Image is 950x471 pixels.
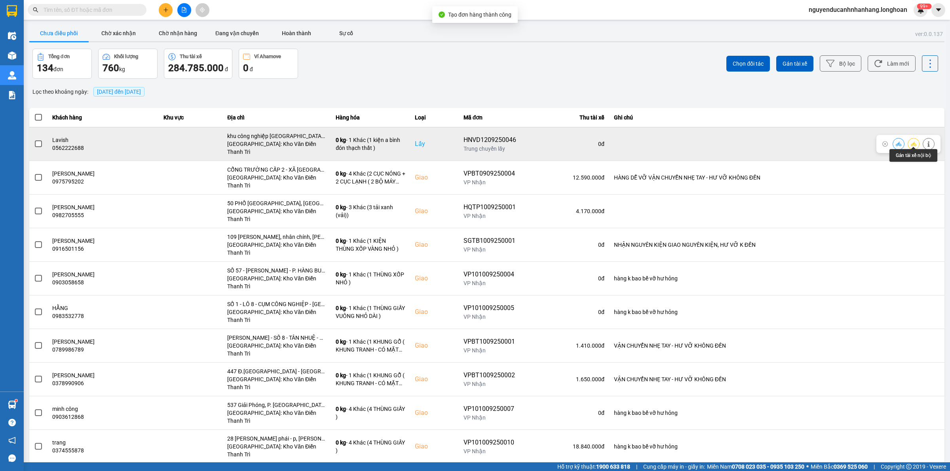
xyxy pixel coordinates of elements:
[98,49,158,79] button: Khối lượng760kg
[227,207,326,223] div: [GEOGRAPHIC_DATA]: Kho Văn Điển Thanh Trì
[917,4,931,9] sup: 334
[336,170,346,177] span: 0 kg
[526,113,604,122] div: Thu tài xế
[177,3,191,17] button: file-add
[180,54,202,59] div: Thu tài xế
[415,274,454,283] div: Giao
[464,270,516,279] div: VP101009250004
[614,174,940,182] div: HÀNG DỄ VỠ VẬN CHUYỂN NHẸ TAY - HƯ VỠ KHÔNG ĐỀN
[52,245,154,253] div: 0916501156
[917,6,924,13] img: icon-new-feature
[336,271,346,278] span: 0 kg
[643,462,705,471] span: Cung cấp máy in - giấy in:
[526,342,604,350] div: 1.410.000 đ
[336,137,346,143] span: 0 kg
[8,71,16,79] img: warehouse-icon
[834,463,868,470] strong: 0369 525 060
[89,25,148,41] button: Chờ xác nhận
[227,140,326,156] div: [GEOGRAPHIC_DATA]: Kho Văn Điển Thanh Trì
[614,308,940,316] div: hàng k bao bể vỡ hư hỏng
[336,305,346,311] span: 0 kg
[459,108,521,127] th: Mã đơn
[114,54,138,59] div: Khối lượng
[464,447,516,455] div: VP Nhận
[336,406,346,412] span: 0 kg
[159,3,173,17] button: plus
[243,62,249,74] span: 0
[707,462,804,471] span: Miền Nam
[336,372,346,378] span: 0 kg
[336,204,346,210] span: 0 kg
[614,342,940,350] div: VẬN CHUYỂN NHẸ TAY - HƯ VỠ KHÔNG ĐỀN
[8,91,16,99] img: solution-icon
[820,55,861,72] button: Bộ lọc
[889,149,937,162] div: Gán tài xế nội bộ
[811,462,868,471] span: Miền Bắc
[227,409,326,425] div: [GEOGRAPHIC_DATA]: Kho Văn Điển Thanh Trì
[336,371,405,387] div: - 1 Khác (1 KHUNG GỖ ( KHUNG TRANH - CÓ MẶT KÍNH ))
[935,6,942,13] span: caret-down
[464,371,516,380] div: VPBT1009250002
[227,174,326,189] div: [GEOGRAPHIC_DATA]: Kho Văn Điển Thanh Trì
[464,212,516,220] div: VP Nhận
[464,169,516,178] div: VPBT0909250004
[783,60,807,68] span: Gán tài xế
[636,462,637,471] span: |
[52,371,154,379] div: [PERSON_NAME]
[336,170,405,185] div: - 4 Khác (2 CỤC NÓNG + 2 CỤC LẠNH ( 2 BỘ MÁY LẠNH ) )
[32,87,88,96] span: Lọc theo khoảng ngày :
[47,108,159,127] th: Khách hàng
[227,199,326,207] div: 50 PHỐ [GEOGRAPHIC_DATA], [GEOGRAPHIC_DATA], [GEOGRAPHIC_DATA]
[415,341,454,350] div: Giao
[163,7,169,13] span: plus
[776,56,813,72] button: Gán tài xế
[464,246,516,253] div: VP Nhận
[415,307,454,317] div: Giao
[526,409,604,417] div: 0 đ
[464,178,516,186] div: VP Nhận
[52,338,154,346] div: [PERSON_NAME]
[614,443,940,450] div: hàng k bao bể vỡ hư hỏng
[336,339,346,345] span: 0 kg
[336,203,405,219] div: - 3 Khác (3 tải xanh (vải))
[526,443,604,450] div: 18.840.000 đ
[8,51,16,60] img: warehouse-icon
[48,54,70,59] div: Tổng đơn
[227,342,326,358] div: [GEOGRAPHIC_DATA]: Kho Văn Điển Thanh Trì
[227,233,326,241] div: 109 [PERSON_NAME], nhân chính, [PERSON_NAME], hn
[614,409,940,417] div: hàng k bao bể vỡ hư hỏng
[464,380,516,388] div: VP Nhận
[609,108,944,127] th: Ghi chú
[52,211,154,219] div: 0982705555
[415,408,454,418] div: Giao
[326,25,366,41] button: Sự cố
[7,5,17,17] img: logo-vxr
[222,108,331,127] th: Địa chỉ
[336,304,405,320] div: - 1 Khác (1 THÙNG GIẤY VUÔNG NHỎ DÀI )
[8,401,16,409] img: warehouse-icon
[199,7,205,13] span: aim
[103,62,119,74] span: 760
[227,367,326,375] div: 447 Đ.[GEOGRAPHIC_DATA] - [GEOGRAPHIC_DATA][GEOGRAPHIC_DATA] - [GEOGRAPHIC_DATA]
[103,62,153,74] div: kg
[93,87,144,96] span: [DATE] đến [DATE]
[464,202,516,212] div: HQTP1009250001
[336,405,405,421] div: - 4 Khác (4 THÙNG GIẤY )
[464,414,516,422] div: VP Nhận
[168,62,228,74] div: đ
[52,405,154,413] div: minh công
[52,312,154,320] div: 0983532778
[32,49,92,79] button: Tổng đơn134đơn
[596,463,630,470] strong: 1900 633 818
[415,442,454,451] div: Giao
[415,375,454,384] div: Giao
[29,25,89,41] button: Chưa điều phối
[336,136,405,152] div: - 1 Khác (1 kiện a bình đón thạch thất )
[726,56,770,72] button: Chọn đối tác
[410,108,459,127] th: Loại
[52,446,154,454] div: 0374555878
[415,240,454,250] div: Giao
[52,439,154,446] div: trang
[227,300,326,308] div: SỐ 1 - LÔ 8 - CỤM CÔNG NGHIỆP - [GEOGRAPHIC_DATA], [GEOGRAPHIC_DATA], [GEOGRAPHIC_DATA] - [GEOGRA...
[227,334,326,342] div: [PERSON_NAME] - SỐ 8 - TÂN NHUỆ - ĐÔNG NGẠC - BẮC TỪ LIÊM - [GEOGRAPHIC_DATA]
